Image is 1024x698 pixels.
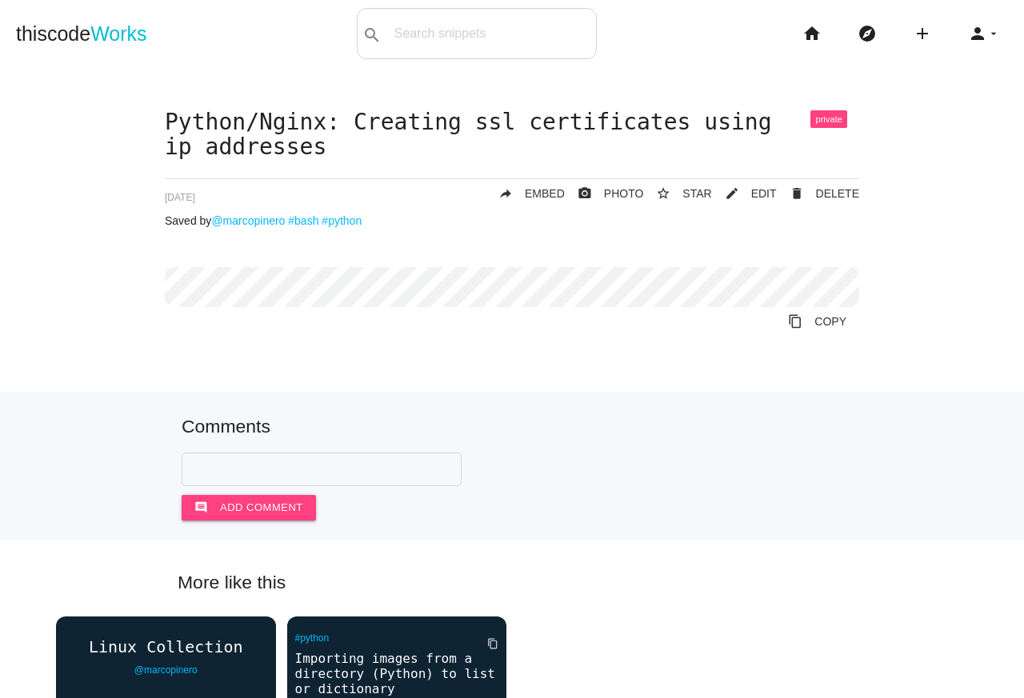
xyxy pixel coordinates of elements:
[358,9,386,58] button: search
[578,179,592,208] i: photo_camera
[775,307,859,336] a: Copy to Clipboard
[287,649,507,698] a: Importing images from a directory (Python) to list or dictionary
[386,17,596,50] input: Search snippets
[802,8,822,59] i: home
[788,307,802,336] i: content_copy
[486,179,565,208] a: replyEMBED
[165,192,195,203] span: [DATE]
[487,629,498,658] i: content_copy
[182,495,316,521] button: commentAdd comment
[154,572,870,592] h5: More like this
[165,214,859,227] p: Saved by
[712,179,777,208] a: mode_editEDIT
[211,214,285,227] a: @marcopinero
[777,179,859,208] a: Delete Post
[604,187,644,200] span: PHOTO
[816,187,859,200] span: DELETE
[165,110,859,160] h1: Python/Nginx: Creating ssl certificates using ip addresses
[90,22,146,45] span: Works
[194,495,208,521] i: comment
[474,629,498,658] a: Copy to Clipboard
[16,8,147,59] a: thiscodeWorks
[968,8,987,59] i: person
[858,8,877,59] i: explore
[751,187,777,200] span: EDIT
[322,214,362,227] a: #python
[682,187,711,200] span: STAR
[643,179,711,208] button: star_borderSTAR
[362,10,382,61] i: search
[656,179,670,208] i: star_border
[498,179,513,208] i: reply
[525,187,565,200] span: EMBED
[56,638,276,656] a: Linux Collection
[725,179,739,208] i: mode_edit
[913,8,932,59] i: add
[288,214,318,227] a: #bash
[295,632,330,644] a: #python
[134,664,198,676] a: @marcopinero
[987,8,1000,59] i: arrow_drop_down
[790,179,804,208] i: delete
[565,179,644,208] a: photo_cameraPHOTO
[182,417,842,437] h5: Comments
